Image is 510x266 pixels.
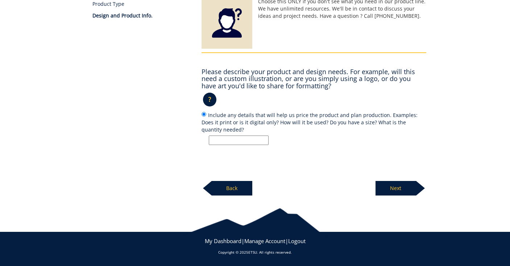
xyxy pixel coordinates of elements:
[209,136,269,145] input: Include any details that will help us price the product and plan production. Examples: Does it pr...
[376,181,416,196] p: Next
[92,0,191,8] a: Product Type
[202,112,206,117] input: Include any details that will help us price the product and plan production. Examples: Does it pr...
[212,181,252,196] p: Back
[205,237,241,245] a: My Dashboard
[288,237,306,245] a: Logout
[202,111,426,145] label: Include any details that will help us price the product and plan production. Examples: Does it pr...
[244,237,285,245] a: Manage Account
[202,68,426,90] h4: Please describe your product and design needs. For example, will this need a custom illustration,...
[248,250,257,255] a: ETSU
[203,93,216,106] p: ?
[92,12,191,19] p: Design and Product Info.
